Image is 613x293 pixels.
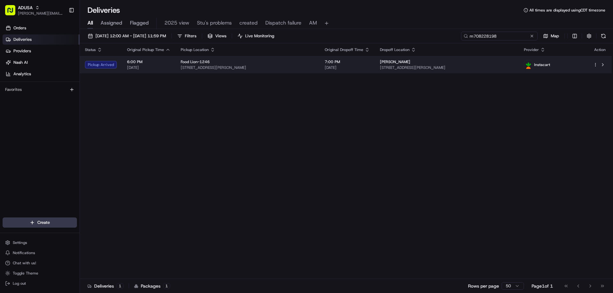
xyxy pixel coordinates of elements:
[325,59,370,64] span: 7:00 PM
[197,19,232,27] span: Stu's problems
[4,90,51,101] a: 📗Knowledge Base
[6,6,19,19] img: Nash
[51,90,105,101] a: 💻API Documentation
[87,283,124,289] div: Deliveries
[13,37,32,42] span: Deliveries
[164,19,189,27] span: 2025 view
[130,19,149,27] span: Flagged
[3,269,77,278] button: Toggle Theme
[17,41,105,48] input: Clear
[524,61,533,69] img: profile_instacart_ahold_partner.png
[22,61,105,67] div: Start new chat
[540,32,562,40] button: Map
[13,92,49,99] span: Knowledge Base
[13,281,26,286] span: Log out
[6,26,116,36] p: Welcome 👋
[6,61,18,72] img: 1736555255976-a54dd68f-1ca7-489b-9aae-adbdc363a1c4
[60,92,102,99] span: API Documentation
[325,65,370,70] span: [DATE]
[235,32,277,40] button: Live Monitoring
[22,67,81,72] div: We're available if you need us!
[87,19,93,27] span: All
[45,108,77,113] a: Powered byPylon
[3,3,66,18] button: ADUSA[PERSON_NAME][EMAIL_ADDRESS][PERSON_NAME][DOMAIN_NAME]
[18,4,33,11] button: ADUSA
[239,19,258,27] span: created
[593,47,607,52] div: Action
[185,33,196,39] span: Filters
[3,84,77,95] div: Favorites
[127,65,170,70] span: [DATE]
[3,57,79,68] a: Nash AI
[3,46,79,56] a: Providers
[380,65,514,70] span: [STREET_ADDRESS][PERSON_NAME]
[127,59,170,64] span: 6:00 PM
[13,260,36,266] span: Chat with us!
[95,33,166,39] span: [DATE] 12:00 AM - [DATE] 11:59 PM
[13,271,38,276] span: Toggle Theme
[468,283,499,289] p: Rows per page
[205,32,229,40] button: Views
[532,283,553,289] div: Page 1 of 1
[181,59,210,64] span: Food Lion-1246
[215,33,226,39] span: Views
[3,23,79,33] a: Orders
[109,63,116,70] button: Start new chat
[551,33,559,39] span: Map
[265,19,301,27] span: Dispatch failure
[3,217,77,228] button: Create
[54,93,59,98] div: 💻
[461,32,538,40] input: Type to search
[127,47,164,52] span: Original Pickup Time
[3,238,77,247] button: Settings
[64,108,77,113] span: Pylon
[309,19,317,27] span: AM
[101,19,122,27] span: Assigned
[181,47,209,52] span: Pickup Location
[134,283,170,289] div: Packages
[524,47,539,52] span: Provider
[163,283,170,289] div: 1
[3,279,77,288] button: Log out
[13,240,27,245] span: Settings
[6,93,11,98] div: 📗
[534,62,550,67] span: Instacart
[85,32,169,40] button: [DATE] 12:00 AM - [DATE] 11:59 PM
[87,5,120,15] h1: Deliveries
[380,59,410,64] span: [PERSON_NAME]
[13,48,31,54] span: Providers
[117,283,124,289] div: 1
[245,33,274,39] span: Live Monitoring
[13,60,28,65] span: Nash AI
[13,25,26,31] span: Orders
[13,71,31,77] span: Analytics
[181,65,314,70] span: [STREET_ADDRESS][PERSON_NAME]
[325,47,363,52] span: Original Dropoff Time
[380,47,410,52] span: Dropoff Location
[529,8,605,13] span: All times are displayed using CDT timezone
[13,250,35,255] span: Notifications
[174,32,199,40] button: Filters
[85,47,96,52] span: Status
[599,32,608,40] button: Refresh
[3,248,77,257] button: Notifications
[3,69,79,79] a: Analytics
[3,34,79,45] a: Deliveries
[3,259,77,267] button: Chat with us!
[37,220,50,225] span: Create
[18,11,64,16] button: [PERSON_NAME][EMAIL_ADDRESS][PERSON_NAME][DOMAIN_NAME]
